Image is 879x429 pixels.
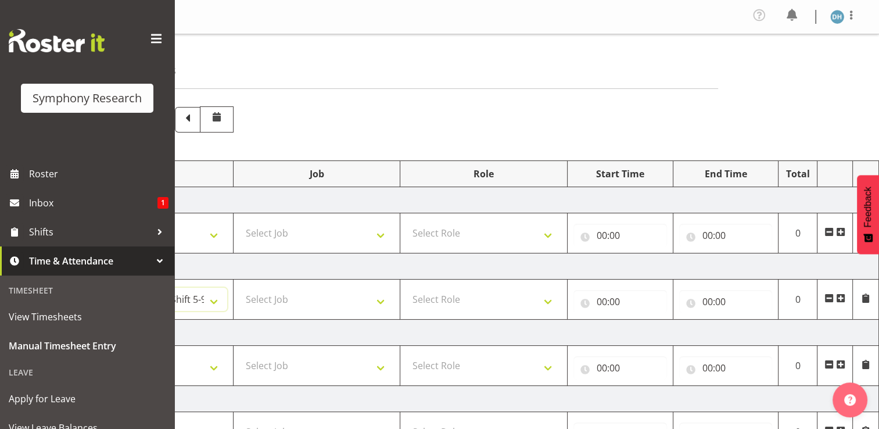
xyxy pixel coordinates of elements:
[9,29,105,52] img: Rosterit website logo
[863,187,873,227] span: Feedback
[857,175,879,254] button: Feedback - Show survey
[33,90,142,107] div: Symphony Research
[778,280,817,320] td: 0
[679,290,773,313] input: Click to select...
[157,197,168,209] span: 1
[9,390,166,407] span: Apply for Leave
[3,331,171,360] a: Manual Timesheet Entry
[3,384,171,413] a: Apply for Leave
[66,320,879,346] td: [DATE]
[29,252,151,270] span: Time & Attendance
[9,308,166,326] span: View Timesheets
[830,10,844,24] img: deborah-hull-brown2052.jpg
[9,337,166,355] span: Manual Timesheet Entry
[573,356,667,380] input: Click to select...
[66,187,879,213] td: [DATE]
[784,167,811,181] div: Total
[406,167,561,181] div: Role
[239,167,394,181] div: Job
[778,346,817,386] td: 0
[66,386,879,412] td: [DATE]
[679,224,773,247] input: Click to select...
[844,394,856,406] img: help-xxl-2.png
[29,223,151,241] span: Shifts
[679,356,773,380] input: Click to select...
[3,278,171,302] div: Timesheet
[573,224,667,247] input: Click to select...
[778,213,817,253] td: 0
[573,290,667,313] input: Click to select...
[3,302,171,331] a: View Timesheets
[679,167,773,181] div: End Time
[3,360,171,384] div: Leave
[29,194,157,212] span: Inbox
[573,167,667,181] div: Start Time
[66,253,879,280] td: [DATE]
[29,165,168,183] span: Roster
